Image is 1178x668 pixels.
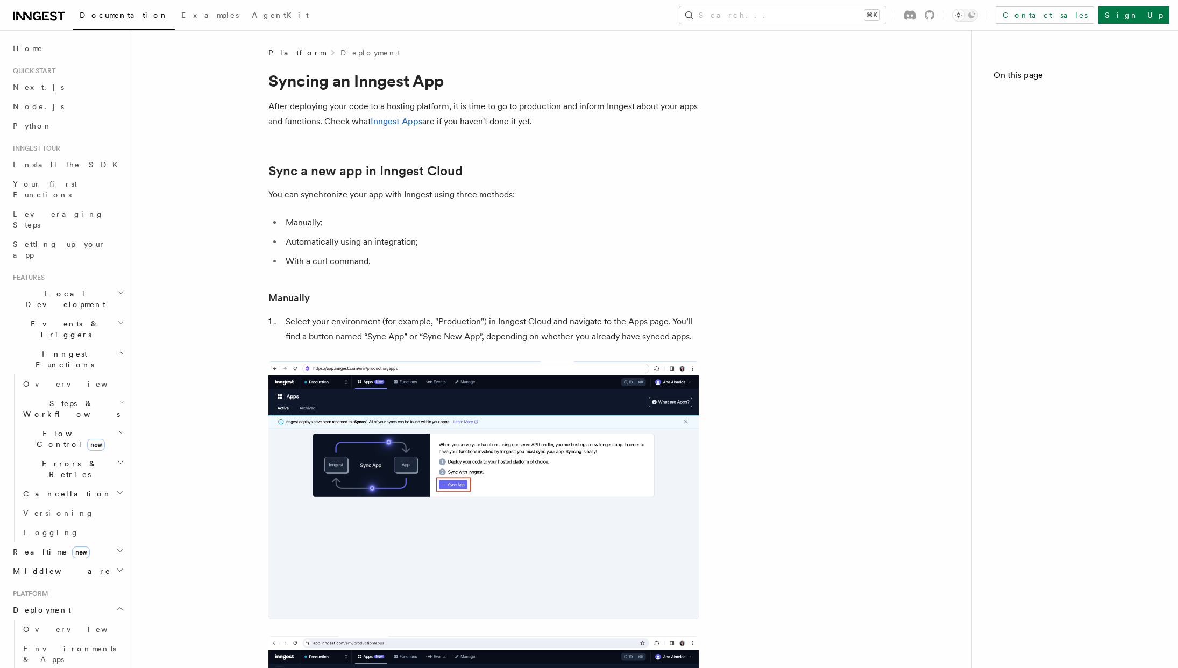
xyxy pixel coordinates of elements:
a: Leveraging Steps [9,204,126,234]
span: Platform [9,589,48,598]
span: Overview [23,625,134,634]
button: Deployment [9,600,126,620]
a: Overview [19,620,126,639]
span: new [87,439,105,451]
button: Flow Controlnew [19,424,126,454]
span: Next.js [13,83,64,91]
button: Search...⌘K [679,6,886,24]
span: Versioning [23,509,94,517]
a: Sync a new app in Inngest Cloud [268,164,463,179]
span: Inngest Functions [9,349,116,370]
a: Inngest Apps [371,116,422,126]
span: Python [13,122,52,130]
span: Features [9,273,45,282]
p: After deploying your code to a hosting platform, it is time to go to production and inform Innges... [268,99,699,129]
a: Next.js [9,77,126,97]
a: Python [9,116,126,136]
span: Home [13,43,43,54]
span: Documentation [80,11,168,19]
button: Local Development [9,284,126,314]
span: Install the SDK [13,160,124,169]
a: Examples [175,3,245,29]
button: Events & Triggers [9,314,126,344]
span: Middleware [9,566,111,577]
button: Steps & Workflows [19,394,126,424]
span: Quick start [9,67,55,75]
a: AgentKit [245,3,315,29]
div: Inngest Functions [9,374,126,542]
a: Contact sales [996,6,1094,24]
span: new [72,546,90,558]
a: Overview [19,374,126,394]
span: Overview [23,380,134,388]
span: AgentKit [252,11,309,19]
span: Deployment [9,605,71,615]
button: Inngest Functions [9,344,126,374]
a: Sign Up [1098,6,1169,24]
span: Local Development [9,288,117,310]
a: Documentation [73,3,175,30]
p: You can synchronize your app with Inngest using three methods: [268,187,699,202]
a: Deployment [340,47,400,58]
span: Leveraging Steps [13,210,104,229]
a: Your first Functions [9,174,126,204]
button: Toggle dark mode [952,9,978,22]
a: Setting up your app [9,234,126,265]
a: Manually [268,290,310,305]
h1: Syncing an Inngest App [268,71,699,90]
span: Events & Triggers [9,318,117,340]
span: Steps & Workflows [19,398,120,420]
h4: On this page [994,69,1156,86]
li: Select your environment (for example, "Production") in Inngest Cloud and navigate to the Apps pag... [282,314,699,344]
span: Node.js [13,102,64,111]
button: Realtimenew [9,542,126,562]
button: Middleware [9,562,126,581]
span: Environments & Apps [23,644,116,664]
span: Cancellation [19,488,112,499]
li: Manually; [282,215,699,230]
a: Install the SDK [9,155,126,174]
kbd: ⌘K [864,10,879,20]
span: Flow Control [19,428,118,450]
a: Versioning [19,503,126,523]
span: Setting up your app [13,240,105,259]
span: Errors & Retries [19,458,117,480]
button: Cancellation [19,484,126,503]
span: Examples [181,11,239,19]
button: Errors & Retries [19,454,126,484]
a: Logging [19,523,126,542]
li: With a curl command. [282,254,699,269]
span: Inngest tour [9,144,60,153]
a: Home [9,39,126,58]
span: Platform [268,47,325,58]
a: Node.js [9,97,126,116]
span: Realtime [9,546,90,557]
span: Your first Functions [13,180,77,199]
img: Inngest Cloud screen with sync App button when you have no apps synced yet [268,361,699,619]
li: Automatically using an integration; [282,234,699,250]
span: Logging [23,528,79,537]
